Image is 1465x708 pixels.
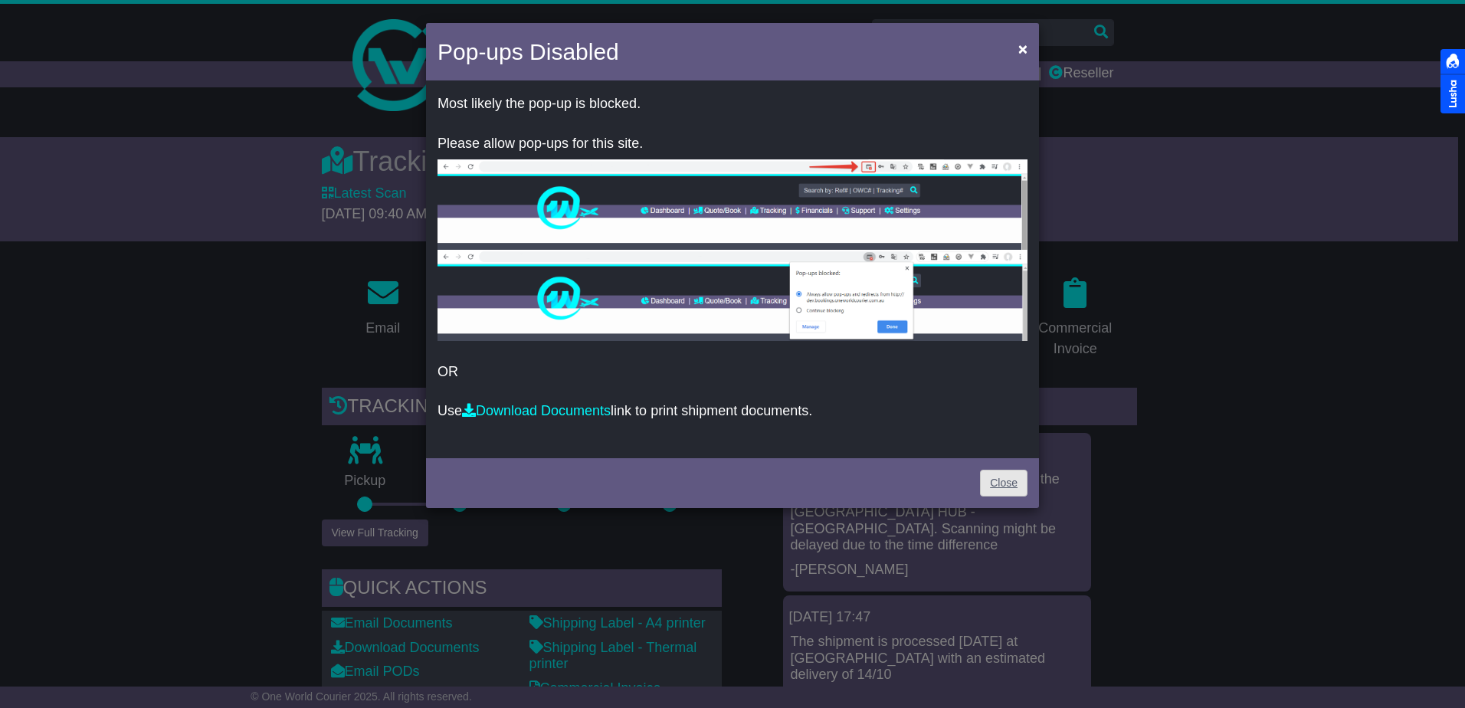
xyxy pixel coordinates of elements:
[438,250,1027,341] img: allow-popup-2.png
[462,403,611,418] a: Download Documents
[438,96,1027,113] p: Most likely the pop-up is blocked.
[1018,40,1027,57] span: ×
[438,34,619,69] h4: Pop-ups Disabled
[438,136,1027,152] p: Please allow pop-ups for this site.
[438,403,1027,420] p: Use link to print shipment documents.
[980,470,1027,497] a: Close
[438,159,1027,250] img: allow-popup-1.png
[1011,33,1035,64] button: Close
[426,84,1039,454] div: OR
